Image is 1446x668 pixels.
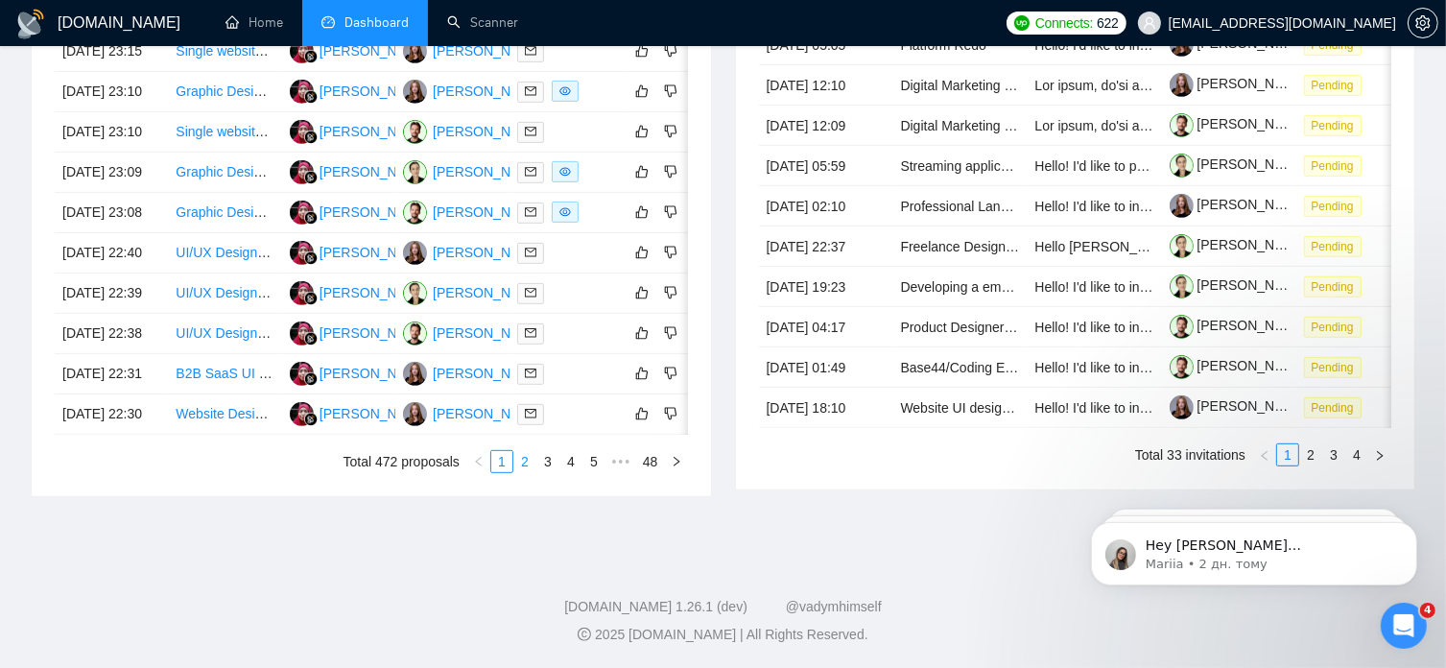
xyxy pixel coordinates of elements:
[320,121,430,142] div: [PERSON_NAME]
[1170,76,1308,91] a: [PERSON_NAME]
[1170,277,1308,293] a: [PERSON_NAME]
[759,186,893,227] td: [DATE] 02:10
[403,324,543,340] a: RV[PERSON_NAME]
[176,204,643,220] a: Graphic Designer for Enterprise SaaS Marketecture Diagrams (Ongoing Work)
[1062,482,1446,616] iframe: Intercom notifications повідомлення
[491,451,512,472] a: 1
[1170,116,1308,131] a: [PERSON_NAME]
[344,14,409,31] span: Dashboard
[659,39,682,62] button: dislike
[403,241,427,265] img: TB
[1170,73,1194,97] img: c1i1C4GbPzK8a6VQTaaFhHMDCqGgwIFFNuPMLd4kH8rZiF0HTDS5XhOfVQbhsoiF-V
[1322,443,1345,466] li: 3
[901,158,1031,174] a: Streaming application
[635,164,649,179] span: like
[893,267,1028,307] td: Developing a emotional logo for a digital product
[176,83,643,99] a: Graphic Designer for Enterprise SaaS Marketecture Diagrams (Ongoing Work)
[893,65,1028,106] td: Digital Marketing Expert Wanted, Wordpress, Canva, High Level
[514,451,535,472] a: 2
[759,227,893,267] td: [DATE] 22:37
[225,14,283,31] a: homeHome
[168,153,281,193] td: Graphic Designer for Enterprise SaaS Marketecture Diagrams (Ongoing Work)
[1170,355,1194,379] img: c1yyxP1do0miEPqcWxVsd6xPJkNnxIdC3lMCDf_u3x9W-Si6YCNNsahNnumignotdS
[630,281,653,304] button: like
[1253,443,1276,466] li: Previous Page
[635,124,649,139] span: like
[176,124,401,139] a: Single website for a dog/animal waste
[1014,15,1030,31] img: upwork-logo.png
[1304,196,1362,217] span: Pending
[473,456,485,467] span: left
[525,126,536,137] span: mail
[664,245,677,260] span: dislike
[1253,443,1276,466] button: left
[513,450,536,473] li: 2
[759,307,893,347] td: [DATE] 04:17
[1408,15,1438,31] a: setting
[1299,443,1322,466] li: 2
[786,599,882,614] a: @vadymhimself
[433,161,543,182] div: [PERSON_NAME]
[901,118,1283,133] a: Digital Marketing Expert Wanted, Wordpress, Canva, High Level
[403,362,427,386] img: TB
[1097,12,1118,34] span: 622
[1304,359,1369,374] a: Pending
[403,322,427,346] img: RV
[433,81,543,102] div: [PERSON_NAME]
[290,324,430,340] a: D[PERSON_NAME]
[290,39,314,63] img: D
[630,39,653,62] button: like
[665,450,688,473] li: Next Page
[630,362,653,385] button: like
[635,325,649,341] span: like
[659,402,682,425] button: dislike
[168,314,281,354] td: UI/UX Designer for Tracking Management System
[304,131,318,144] img: gigradar-bm.png
[1304,319,1369,334] a: Pending
[290,322,314,346] img: D
[403,203,543,219] a: RV[PERSON_NAME]
[1170,358,1308,373] a: [PERSON_NAME]
[1368,443,1391,466] button: right
[304,332,318,346] img: gigradar-bm.png
[290,281,314,305] img: D
[403,39,427,63] img: TB
[759,65,893,106] td: [DATE] 12:10
[1304,157,1369,173] a: Pending
[630,160,653,183] button: like
[168,193,281,233] td: Graphic Designer for Enterprise SaaS Marketecture Diagrams (Ongoing Work)
[433,242,543,263] div: [PERSON_NAME]
[304,292,318,305] img: gigradar-bm.png
[320,322,430,344] div: [PERSON_NAME]
[636,450,665,473] li: 48
[659,120,682,143] button: dislike
[525,206,536,218] span: mail
[635,83,649,99] span: like
[664,366,677,381] span: dislike
[290,402,314,426] img: D
[901,78,1283,93] a: Digital Marketing Expert Wanted, Wordpress, Canva, High Level
[467,450,490,473] li: Previous Page
[1277,444,1298,465] a: 1
[320,363,430,384] div: [PERSON_NAME]
[635,245,649,260] span: like
[433,282,543,303] div: [PERSON_NAME]
[1170,315,1194,339] img: c1yyxP1do0miEPqcWxVsd6xPJkNnxIdC3lMCDf_u3x9W-Si6YCNNsahNnumignotdS
[664,406,677,421] span: dislike
[559,206,571,218] span: eye
[759,146,893,186] td: [DATE] 05:59
[433,363,543,384] div: [PERSON_NAME]
[467,450,490,473] button: left
[1304,238,1369,253] a: Pending
[304,413,318,426] img: gigradar-bm.png
[83,74,331,91] p: Message from Mariia, sent 2 дн. тому
[1381,603,1427,649] iframe: Intercom live chat
[403,42,543,58] a: TB[PERSON_NAME]
[1259,450,1270,462] span: left
[664,83,677,99] span: dislike
[559,85,571,97] span: eye
[564,599,747,614] a: [DOMAIN_NAME] 1.26.1 (dev)
[304,50,318,63] img: gigradar-bm.png
[1170,318,1308,333] a: [PERSON_NAME]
